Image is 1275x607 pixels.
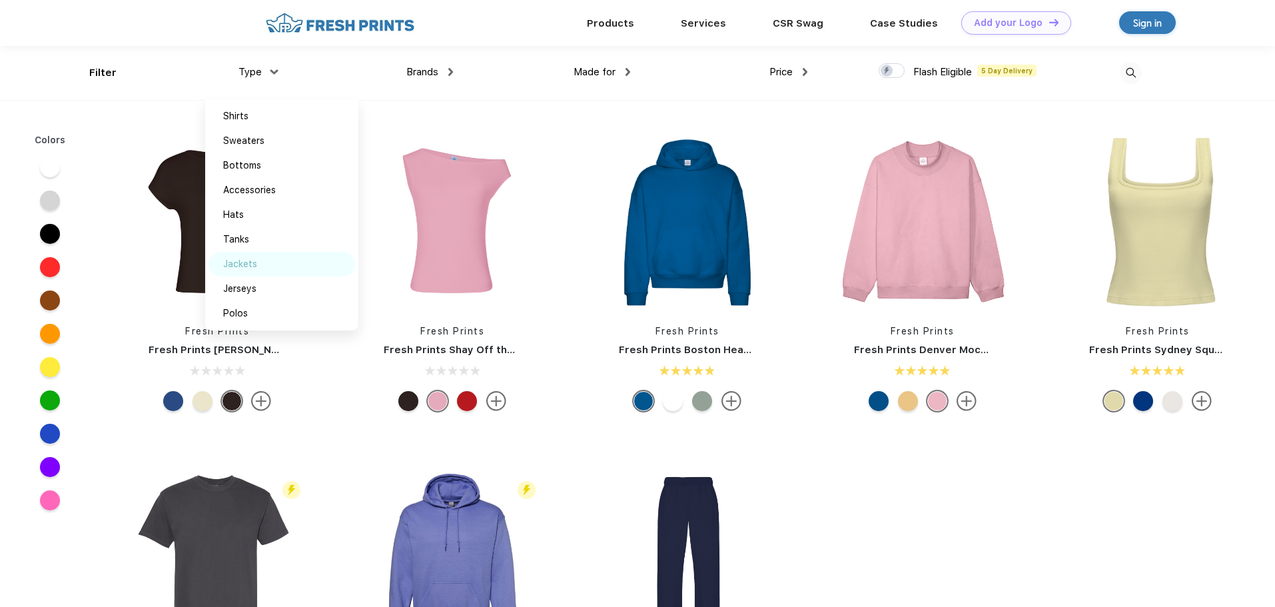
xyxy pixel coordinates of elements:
[773,17,823,29] a: CSR Swag
[721,391,741,411] img: more.svg
[1162,391,1182,411] div: Off White mto
[869,391,889,411] div: Royal Blue mto
[270,69,278,74] img: dropdown.png
[599,134,776,311] img: func=resize&h=266
[163,391,183,411] div: True Blue
[891,326,955,336] a: Fresh Prints
[364,134,541,311] img: func=resize&h=266
[223,257,257,271] div: Jackets
[185,326,249,336] a: Fresh Prints
[655,326,719,336] a: Fresh Prints
[619,344,829,356] a: Fresh Prints Boston Heavyweight Hoodie
[626,68,630,76] img: dropdown.png
[223,282,256,296] div: Jerseys
[25,133,76,147] div: Colors
[1049,19,1059,26] img: DT
[574,66,616,78] span: Made for
[251,391,271,411] img: more.svg
[129,134,306,311] img: func=resize&h=266
[1119,11,1176,34] a: Sign in
[223,306,248,320] div: Polos
[803,68,807,76] img: dropdown.png
[486,391,506,411] img: more.svg
[149,344,408,356] a: Fresh Prints [PERSON_NAME] Off the Shoulder Top
[238,66,262,78] span: Type
[1104,391,1124,411] div: Baby Yellow mto
[457,391,477,411] div: Crimson
[1069,134,1246,311] img: func=resize&h=266
[223,208,244,222] div: Hats
[384,344,589,356] a: Fresh Prints Shay Off the Shoulder Tank
[223,159,261,173] div: Bottoms
[420,326,484,336] a: Fresh Prints
[1133,15,1162,31] div: Sign in
[223,183,276,197] div: Accessories
[89,65,117,81] div: Filter
[223,233,249,247] div: Tanks
[398,391,418,411] div: Brown
[223,109,248,123] div: Shirts
[262,11,418,35] img: fo%20logo%202.webp
[193,391,212,411] div: Butter Yellow
[913,66,972,78] span: Flash Eligible
[223,134,264,148] div: Sweaters
[587,17,634,29] a: Products
[1120,62,1142,84] img: desktop_search.svg
[1192,391,1212,411] img: more.svg
[957,391,977,411] img: more.svg
[927,391,947,411] div: Pink mto
[1133,391,1153,411] div: Royal mto
[518,481,536,499] img: flash_active_toggle.svg
[692,391,712,411] div: Sage Green mto
[448,68,453,76] img: dropdown.png
[406,66,438,78] span: Brands
[898,391,918,411] div: Bahama Yellow mto
[974,17,1043,29] div: Add your Logo
[428,391,448,411] div: Light Pink
[834,134,1011,311] img: func=resize&h=266
[681,17,726,29] a: Services
[222,391,242,411] div: Brown
[854,344,1143,356] a: Fresh Prints Denver Mock Neck Heavyweight Sweatshirt
[282,481,300,499] img: flash_active_toggle.svg
[769,66,793,78] span: Price
[1126,326,1190,336] a: Fresh Prints
[663,391,683,411] div: White
[634,391,653,411] div: Royal Blue mto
